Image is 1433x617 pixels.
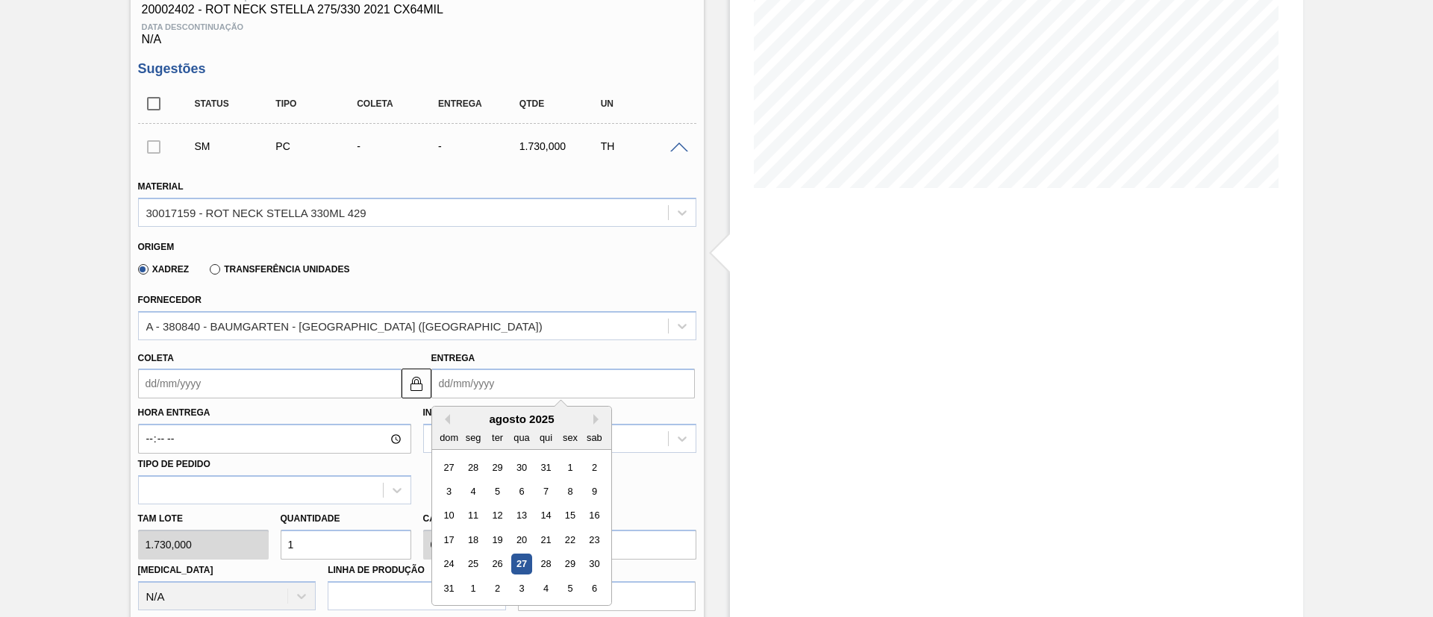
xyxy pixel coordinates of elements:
label: Hora Entrega [138,402,411,424]
label: Origem [138,242,175,252]
div: Coleta [353,98,443,109]
div: Choose sexta-feira, 22 de agosto de 2025 [560,530,580,550]
div: Choose sexta-feira, 5 de setembro de 2025 [560,578,580,598]
label: Transferência Unidades [210,264,349,275]
img: locked [408,375,425,392]
div: Choose quinta-feira, 21 de agosto de 2025 [535,530,555,550]
div: Choose domingo, 31 de agosto de 2025 [439,578,459,598]
input: dd/mm/yyyy [138,369,402,398]
div: 1.730,000 [516,140,606,152]
div: Choose terça-feira, 2 de setembro de 2025 [487,578,507,598]
div: Choose quinta-feira, 7 de agosto de 2025 [535,481,555,501]
label: Entrega [431,353,475,363]
div: - [434,140,525,152]
div: agosto 2025 [432,413,611,425]
div: Choose terça-feira, 26 de agosto de 2025 [487,554,507,574]
button: Next Month [593,414,604,425]
div: Choose sábado, 16 de agosto de 2025 [584,506,604,526]
div: Choose segunda-feira, 25 de agosto de 2025 [463,554,483,574]
div: Choose domingo, 27 de julho de 2025 [439,457,459,477]
div: Choose quinta-feira, 4 de setembro de 2025 [535,578,555,598]
div: Choose terça-feira, 29 de julho de 2025 [487,457,507,477]
div: Status [191,98,281,109]
span: Data Descontinuação [142,22,693,31]
div: UN [597,98,687,109]
div: Choose terça-feira, 12 de agosto de 2025 [487,506,507,526]
div: month 2025-08 [437,455,606,601]
label: Fornecedor [138,295,202,305]
div: Choose sábado, 2 de agosto de 2025 [584,457,604,477]
div: A - 380840 - BAUMGARTEN - [GEOGRAPHIC_DATA] ([GEOGRAPHIC_DATA]) [146,319,543,332]
div: Choose domingo, 10 de agosto de 2025 [439,506,459,526]
div: Choose sexta-feira, 15 de agosto de 2025 [560,506,580,526]
div: sab [584,427,604,448]
div: Choose quinta-feira, 31 de julho de 2025 [535,457,555,477]
div: Choose sexta-feira, 1 de agosto de 2025 [560,457,580,477]
div: Choose quarta-feira, 6 de agosto de 2025 [511,481,531,501]
div: Choose sábado, 30 de agosto de 2025 [584,554,604,574]
div: TH [597,140,687,152]
div: Choose quarta-feira, 13 de agosto de 2025 [511,506,531,526]
div: Choose terça-feira, 19 de agosto de 2025 [487,530,507,550]
label: Xadrez [138,264,190,275]
div: Choose quinta-feira, 14 de agosto de 2025 [535,506,555,526]
label: [MEDICAL_DATA] [138,565,213,575]
div: Qtde [516,98,606,109]
div: Pedido de Compra [272,140,362,152]
label: Tipo de pedido [138,459,210,469]
button: Previous Month [440,414,450,425]
div: Choose segunda-feira, 11 de agosto de 2025 [463,506,483,526]
div: Choose segunda-feira, 18 de agosto de 2025 [463,530,483,550]
button: locked [402,369,431,398]
div: dom [439,427,459,448]
div: Choose sexta-feira, 29 de agosto de 2025 [560,554,580,574]
label: Material [138,181,184,192]
div: Tipo [272,98,362,109]
div: Choose sábado, 6 de setembro de 2025 [584,578,604,598]
div: Choose sábado, 23 de agosto de 2025 [584,530,604,550]
div: - [353,140,443,152]
label: Coleta [138,353,174,363]
div: Choose domingo, 24 de agosto de 2025 [439,554,459,574]
label: Linha de Produção [328,565,425,575]
label: Tam lote [138,508,269,530]
div: seg [463,427,483,448]
div: Choose quarta-feira, 30 de julho de 2025 [511,457,531,477]
div: Choose terça-feira, 5 de agosto de 2025 [487,481,507,501]
div: Choose quarta-feira, 27 de agosto de 2025 [511,554,531,574]
div: qua [511,427,531,448]
label: Quantidade [281,513,340,524]
div: Sugestão Manual [191,140,281,152]
div: qui [535,427,555,448]
div: Choose quinta-feira, 28 de agosto de 2025 [535,554,555,574]
span: 20002402 - ROT NECK STELLA 275/330 2021 CX64MIL [142,3,693,16]
div: Choose quarta-feira, 3 de setembro de 2025 [511,578,531,598]
div: 30017159 - ROT NECK STELLA 330ML 429 [146,206,366,219]
div: Choose segunda-feira, 1 de setembro de 2025 [463,578,483,598]
div: Choose sexta-feira, 8 de agosto de 2025 [560,481,580,501]
div: Choose segunda-feira, 4 de agosto de 2025 [463,481,483,501]
div: sex [560,427,580,448]
input: dd/mm/yyyy [431,369,695,398]
label: Carros [423,513,462,524]
div: Choose sábado, 9 de agosto de 2025 [584,481,604,501]
div: N/A [138,16,696,46]
div: Entrega [434,98,525,109]
div: ter [487,427,507,448]
label: Incoterm [423,407,471,418]
div: Choose quarta-feira, 20 de agosto de 2025 [511,530,531,550]
div: Choose segunda-feira, 28 de julho de 2025 [463,457,483,477]
div: Choose domingo, 17 de agosto de 2025 [439,530,459,550]
div: Choose domingo, 3 de agosto de 2025 [439,481,459,501]
h3: Sugestões [138,61,696,77]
